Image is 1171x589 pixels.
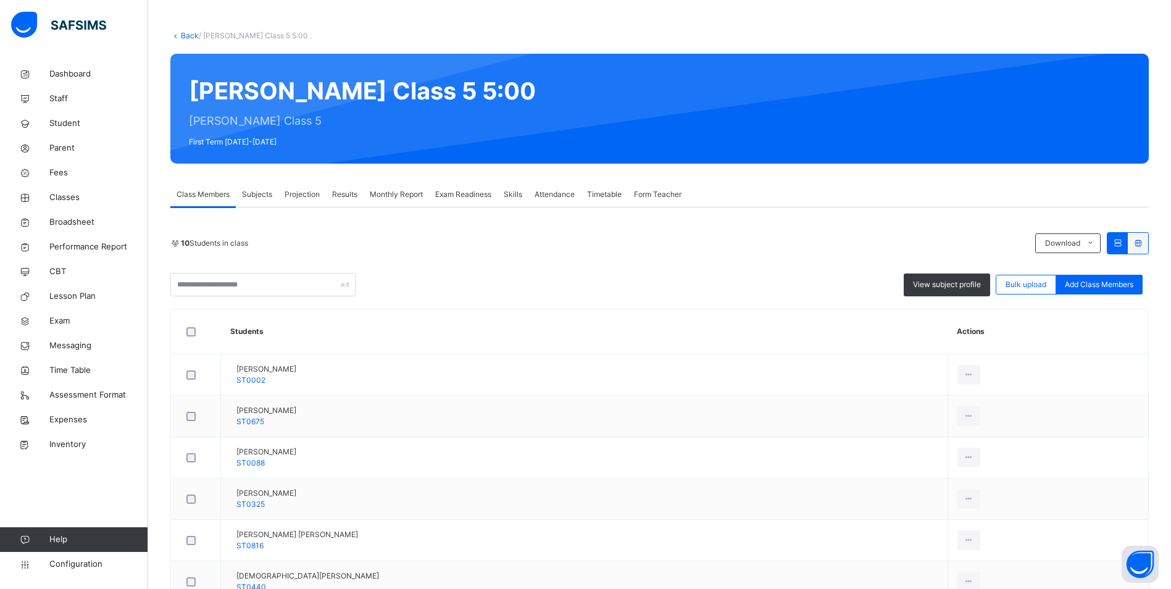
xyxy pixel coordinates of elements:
span: ST0088 [236,458,265,467]
span: Bulk upload [1006,279,1046,290]
span: Classes [49,191,148,204]
span: Lesson Plan [49,290,148,303]
a: Back [181,31,199,40]
span: Class Members [177,189,230,200]
span: Monthly Report [370,189,423,200]
span: ST0002 [236,375,265,385]
span: ST0816 [236,541,264,550]
span: [PERSON_NAME] [PERSON_NAME] [236,529,358,540]
span: Timetable [587,189,622,200]
span: Form Teacher [634,189,681,200]
span: Assessment Format [49,389,148,401]
b: 10 [181,238,190,248]
span: ST0675 [236,417,264,426]
span: Inventory [49,438,148,451]
span: Fees [49,167,148,179]
span: / [PERSON_NAME] Class 5 5:00 . [199,31,312,40]
span: Dashboard [49,68,148,80]
span: [PERSON_NAME] [236,405,296,416]
span: Results [332,189,357,200]
span: Expenses [49,414,148,426]
span: Help [49,533,148,546]
span: Performance Report [49,241,148,253]
span: Time Table [49,364,148,377]
th: Students [221,309,948,354]
span: View subject profile [913,279,981,290]
span: Messaging [49,340,148,352]
th: Actions [948,309,1148,354]
span: Staff [49,93,148,105]
span: [PERSON_NAME] [236,446,296,457]
span: [PERSON_NAME] [236,364,296,375]
span: Exam Readiness [435,189,491,200]
span: Student [49,117,148,130]
span: ST0325 [236,499,265,509]
span: Projection [285,189,320,200]
span: Download [1045,238,1080,249]
span: Parent [49,142,148,154]
img: safsims [11,12,106,38]
button: Open asap [1122,546,1159,583]
span: Students in class [181,238,248,249]
span: Configuration [49,558,148,570]
span: [DEMOGRAPHIC_DATA][PERSON_NAME] [236,570,379,582]
span: Subjects [242,189,272,200]
span: CBT [49,265,148,278]
span: Skills [504,189,522,200]
span: Attendance [535,189,575,200]
span: Broadsheet [49,216,148,228]
span: Add Class Members [1065,279,1133,290]
span: [PERSON_NAME] [236,488,296,499]
span: Exam [49,315,148,327]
